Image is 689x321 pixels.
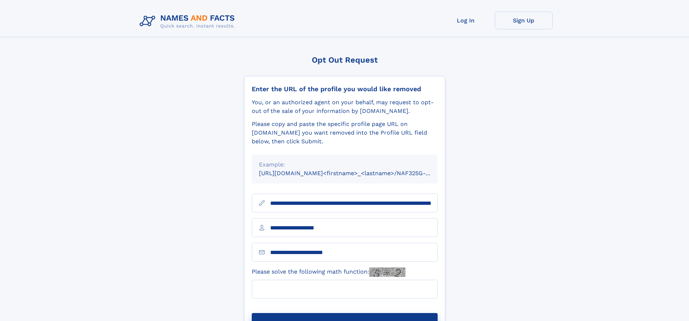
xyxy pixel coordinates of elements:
div: Opt Out Request [244,55,445,64]
a: Sign Up [495,12,553,29]
div: Please copy and paste the specific profile page URL on [DOMAIN_NAME] you want removed into the Pr... [252,120,438,146]
small: [URL][DOMAIN_NAME]<firstname>_<lastname>/NAF325G-xxxxxxxx [259,170,451,177]
div: Enter the URL of the profile you would like removed [252,85,438,93]
img: Logo Names and Facts [137,12,241,31]
div: Example: [259,160,430,169]
label: Please solve the following math function: [252,267,405,277]
div: You, or an authorized agent on your behalf, may request to opt-out of the sale of your informatio... [252,98,438,115]
a: Log In [437,12,495,29]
